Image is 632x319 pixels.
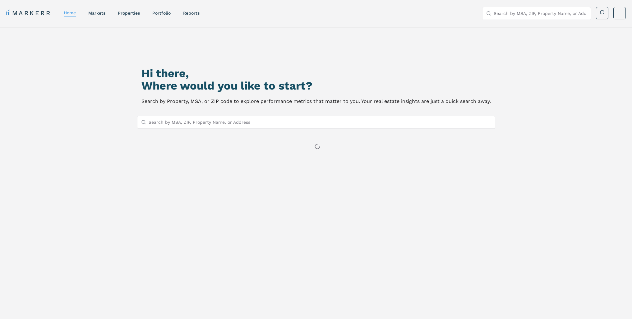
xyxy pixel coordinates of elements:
[152,11,171,16] a: Portfolio
[88,11,105,16] a: markets
[183,11,200,16] a: reports
[141,97,491,106] p: Search by Property, MSA, or ZIP code to explore performance metrics that matter to you. Your real...
[141,67,491,80] h1: Hi there,
[64,10,76,15] a: home
[118,11,140,16] a: properties
[6,9,51,17] a: MARKERR
[149,116,491,128] input: Search by MSA, ZIP, Property Name, or Address
[141,80,491,92] h2: Where would you like to start?
[494,7,587,20] input: Search by MSA, ZIP, Property Name, or Address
